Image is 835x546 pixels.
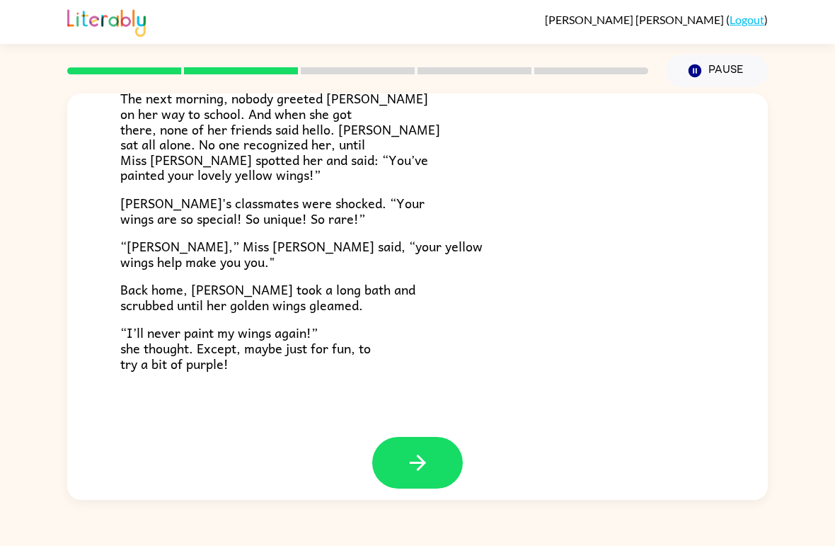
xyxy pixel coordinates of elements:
[120,322,371,373] span: “I’ll never paint my wings again!” she thought. Except, maybe just for fun, to try a bit of purple!
[120,88,440,185] span: The next morning, nobody greeted [PERSON_NAME] on her way to school. And when she got there, none...
[67,6,146,37] img: Literably
[545,13,726,26] span: [PERSON_NAME] [PERSON_NAME]
[120,193,425,229] span: [PERSON_NAME]'s classmates were shocked. “Your wings are so special! So unique! So rare!”
[120,279,415,315] span: Back home, [PERSON_NAME] took a long bath and scrubbed until her golden wings gleamed.
[545,13,768,26] div: ( )
[730,13,764,26] a: Logout
[120,236,483,272] span: “[PERSON_NAME],” Miss [PERSON_NAME] said, “your yellow wings help make you you."
[665,55,768,87] button: Pause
